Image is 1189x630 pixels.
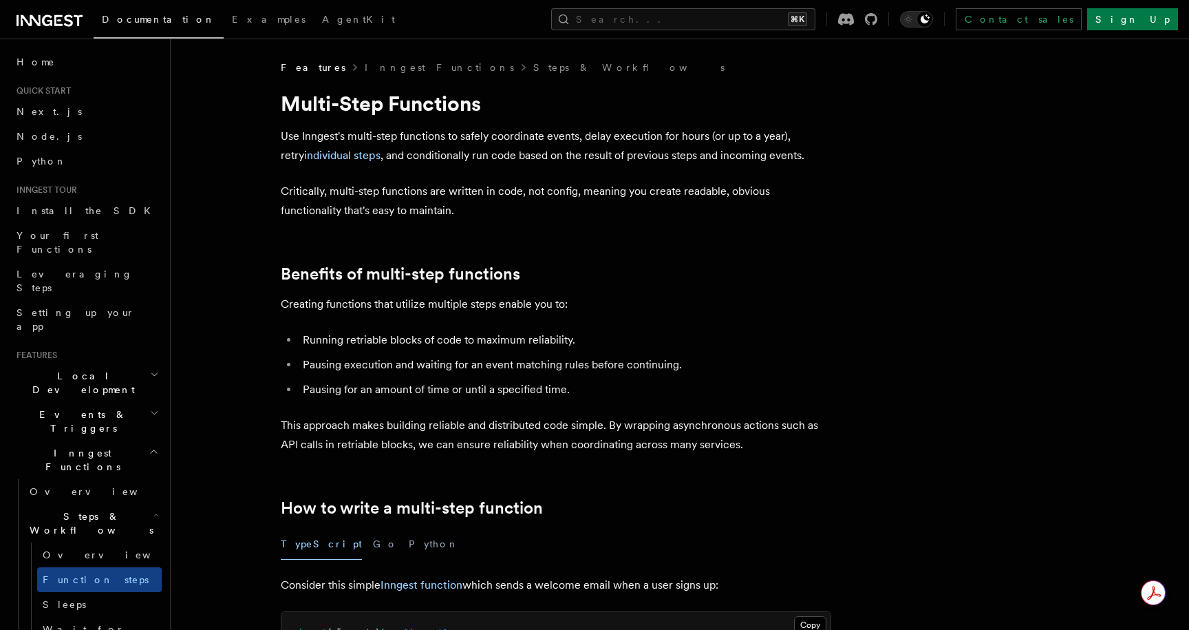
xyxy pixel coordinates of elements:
[30,486,171,497] span: Overview
[11,446,149,474] span: Inngest Functions
[373,529,398,560] button: Go
[17,205,159,216] span: Install the SDK
[11,185,77,196] span: Inngest tour
[17,156,67,167] span: Python
[17,269,133,293] span: Leveraging Steps
[900,11,933,28] button: Toggle dark mode
[24,510,153,537] span: Steps & Workflows
[1087,8,1178,30] a: Sign Up
[11,262,162,300] a: Leveraging Steps
[11,85,71,96] span: Quick start
[232,14,306,25] span: Examples
[17,307,135,332] span: Setting up your app
[533,61,725,74] a: Steps & Workflows
[24,504,162,543] button: Steps & Workflows
[299,380,831,399] li: Pausing for an amount of time or until a specified time.
[224,4,314,37] a: Examples
[281,295,831,314] p: Creating functions that utilize multiple steps enable you to:
[11,350,57,361] span: Features
[37,543,162,567] a: Overview
[11,149,162,174] a: Python
[365,61,514,74] a: Inngest Functions
[17,230,98,255] span: Your first Functions
[322,14,395,25] span: AgentKit
[381,578,462,591] a: Inngest function
[37,567,162,592] a: Function steps
[788,12,807,26] kbd: ⌘K
[11,369,150,397] span: Local Development
[299,330,831,350] li: Running retriable blocks of code to maximum reliability.
[11,402,162,441] button: Events & Triggers
[11,50,162,74] a: Home
[11,441,162,479] button: Inngest Functions
[314,4,403,37] a: AgentKit
[551,8,815,30] button: Search...⌘K
[281,127,831,165] p: Use Inngest's multi-step functions to safely coordinate events, delay execution for hours (or up ...
[956,8,1082,30] a: Contact sales
[43,574,149,585] span: Function steps
[11,408,150,435] span: Events & Triggers
[17,55,55,69] span: Home
[24,479,162,504] a: Overview
[304,149,381,162] a: individual steps
[281,529,362,560] button: TypeScript
[11,364,162,402] button: Local Development
[281,416,831,454] p: This approach makes building reliable and distributed code simple. By wrapping asynchronous actio...
[43,599,86,610] span: Sleeps
[281,61,345,74] span: Features
[11,198,162,223] a: Install the SDK
[94,4,224,39] a: Documentation
[37,592,162,617] a: Sleeps
[17,131,82,142] span: Node.js
[281,182,831,220] p: Critically, multi-step functions are written in code, not config, meaning you create readable, ob...
[281,264,520,284] a: Benefits of multi-step functions
[11,223,162,262] a: Your first Functions
[281,91,831,116] h1: Multi-Step Functions
[17,106,82,117] span: Next.js
[11,99,162,124] a: Next.js
[11,124,162,149] a: Node.js
[281,498,543,518] a: How to write a multi-step function
[281,576,831,595] p: Consider this simple which sends a welcome email when a user signs up:
[299,355,831,375] li: Pausing execution and waiting for an event matching rules before continuing.
[102,14,215,25] span: Documentation
[409,529,459,560] button: Python
[11,300,162,339] a: Setting up your app
[43,549,184,560] span: Overview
